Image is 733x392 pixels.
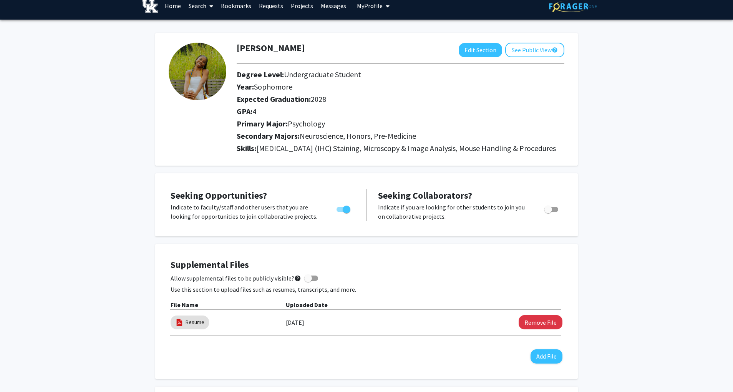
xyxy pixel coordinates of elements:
[357,2,383,10] span: My Profile
[237,95,561,104] h2: Expected Graduation:
[288,119,325,128] span: Psychology
[171,274,301,283] span: Allow supplemental files to be publicly visible?
[378,189,472,201] span: Seeking Collaborators?
[549,0,597,12] img: ForagerOne Logo
[254,82,292,91] span: Sophomore
[237,131,564,141] h2: Secondary Majors:
[378,203,530,221] p: Indicate if you are looking for other students to join you on collaborative projects.
[252,106,256,116] span: 4
[171,189,267,201] span: Seeking Opportunities?
[171,301,198,309] b: File Name
[311,94,326,104] span: 2028
[186,318,204,326] a: Resume
[286,316,304,329] label: [DATE]
[6,357,33,386] iframe: Chat
[284,70,361,79] span: Undergraduate Student
[169,43,226,100] img: Profile Picture
[175,318,184,327] img: pdf_icon.png
[237,107,561,116] h2: GPA:
[237,70,561,79] h2: Degree Level:
[519,315,562,329] button: Remove Resume File
[541,203,562,214] div: Toggle
[237,144,564,153] h2: Skills:
[286,301,328,309] b: Uploaded Date
[294,274,301,283] mat-icon: help
[237,43,305,54] h1: [PERSON_NAME]
[531,349,562,364] button: Add File
[171,259,562,271] h4: Supplemental Files
[333,203,355,214] div: Toggle
[300,131,416,141] span: Neuroscience, Honors, Pre-Medicine
[256,143,556,153] span: [MEDICAL_DATA] (IHC) Staining, Microscopy & Image Analysis, Mouse Handling & Procedures
[505,43,564,57] button: See Public View
[237,82,561,91] h2: Year:
[171,203,322,221] p: Indicate to faculty/staff and other users that you are looking for opportunities to join collabor...
[237,119,564,128] h2: Primary Major:
[459,43,502,57] button: Edit Section
[171,285,562,294] p: Use this section to upload files such as resumes, transcripts, and more.
[552,45,558,55] mat-icon: help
